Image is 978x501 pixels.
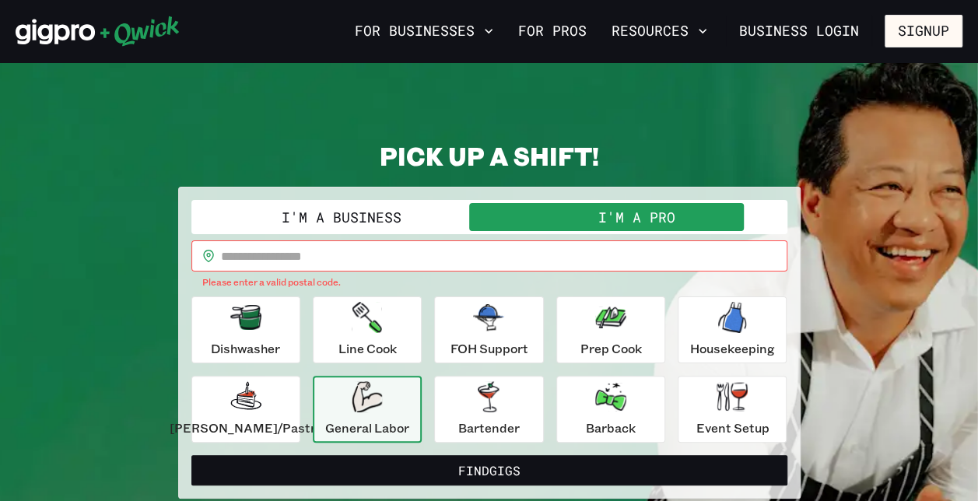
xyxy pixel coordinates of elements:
p: General Labor [325,419,409,437]
button: Event Setup [678,376,787,443]
a: For Pros [512,18,593,44]
button: FindGigs [191,455,787,486]
p: Bartender [458,419,520,437]
button: [PERSON_NAME]/Pastry [191,376,300,443]
button: Resources [605,18,713,44]
button: Line Cook [313,296,422,363]
p: [PERSON_NAME]/Pastry [170,419,322,437]
p: Housekeeping [690,339,775,358]
h2: PICK UP A SHIFT! [178,140,801,171]
button: Bartender [434,376,543,443]
p: Dishwasher [211,339,280,358]
p: Prep Cook [580,339,641,358]
button: Housekeeping [678,296,787,363]
p: Please enter a valid postal code. [202,275,776,290]
p: Barback [586,419,636,437]
a: Business Login [726,15,872,47]
button: For Businesses [349,18,500,44]
p: Line Cook [338,339,397,358]
p: FOH Support [450,339,528,358]
button: I'm a Pro [489,203,784,231]
button: General Labor [313,376,422,443]
p: Event Setup [696,419,769,437]
button: FOH Support [434,296,543,363]
button: Dishwasher [191,296,300,363]
button: Barback [556,376,665,443]
button: Prep Cook [556,296,665,363]
button: I'm a Business [195,203,489,231]
button: Signup [885,15,962,47]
